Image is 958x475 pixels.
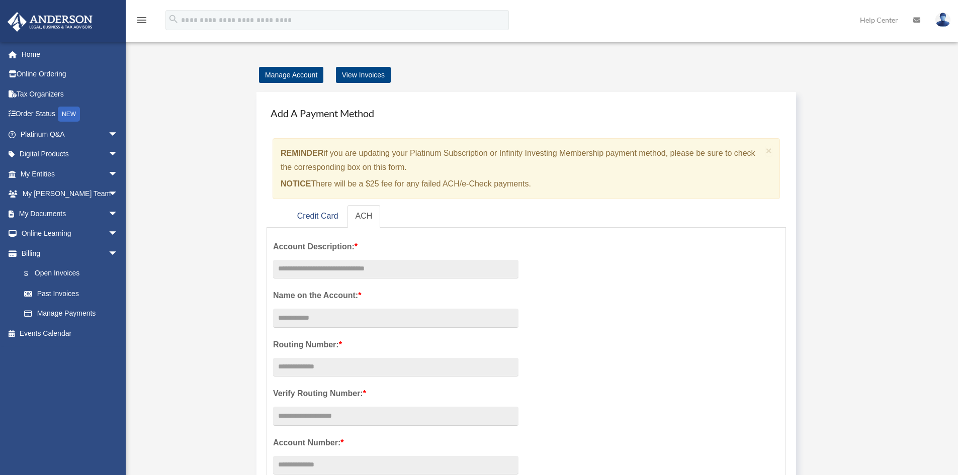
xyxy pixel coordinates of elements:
span: arrow_drop_down [108,184,128,205]
a: Manage Payments [14,304,128,324]
a: Tax Organizers [7,84,133,104]
strong: NOTICE [281,179,311,188]
span: $ [30,267,35,280]
a: Events Calendar [7,323,133,343]
a: My [PERSON_NAME] Teamarrow_drop_down [7,184,133,204]
a: My Documentsarrow_drop_down [7,204,133,224]
div: if you are updating your Platinum Subscription or Infinity Investing Membership payment method, p... [273,138,780,199]
img: Anderson Advisors Platinum Portal [5,12,96,32]
a: Platinum Q&Aarrow_drop_down [7,124,133,144]
span: × [766,145,772,156]
label: Account Number: [273,436,518,450]
a: Order StatusNEW [7,104,133,125]
span: arrow_drop_down [108,144,128,165]
strong: REMINDER [281,149,323,157]
label: Account Description: [273,240,518,254]
span: arrow_drop_down [108,164,128,184]
a: View Invoices [336,67,391,83]
div: NEW [58,107,80,122]
a: Online Learningarrow_drop_down [7,224,133,244]
h4: Add A Payment Method [267,102,786,124]
a: $Open Invoices [14,263,133,284]
i: menu [136,14,148,26]
a: Online Ordering [7,64,133,84]
span: arrow_drop_down [108,204,128,224]
a: My Entitiesarrow_drop_down [7,164,133,184]
button: Close [766,145,772,156]
a: menu [136,18,148,26]
a: Home [7,44,133,64]
a: Past Invoices [14,283,133,304]
img: User Pic [935,13,950,27]
a: Billingarrow_drop_down [7,243,133,263]
span: arrow_drop_down [108,224,128,244]
label: Routing Number: [273,338,518,352]
a: Credit Card [289,205,346,228]
a: Manage Account [259,67,323,83]
a: ACH [347,205,381,228]
label: Verify Routing Number: [273,387,518,401]
a: Digital Productsarrow_drop_down [7,144,133,164]
label: Name on the Account: [273,289,518,303]
span: arrow_drop_down [108,124,128,145]
i: search [168,14,179,25]
p: There will be a $25 fee for any failed ACH/e-Check payments. [281,177,762,191]
span: arrow_drop_down [108,243,128,264]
